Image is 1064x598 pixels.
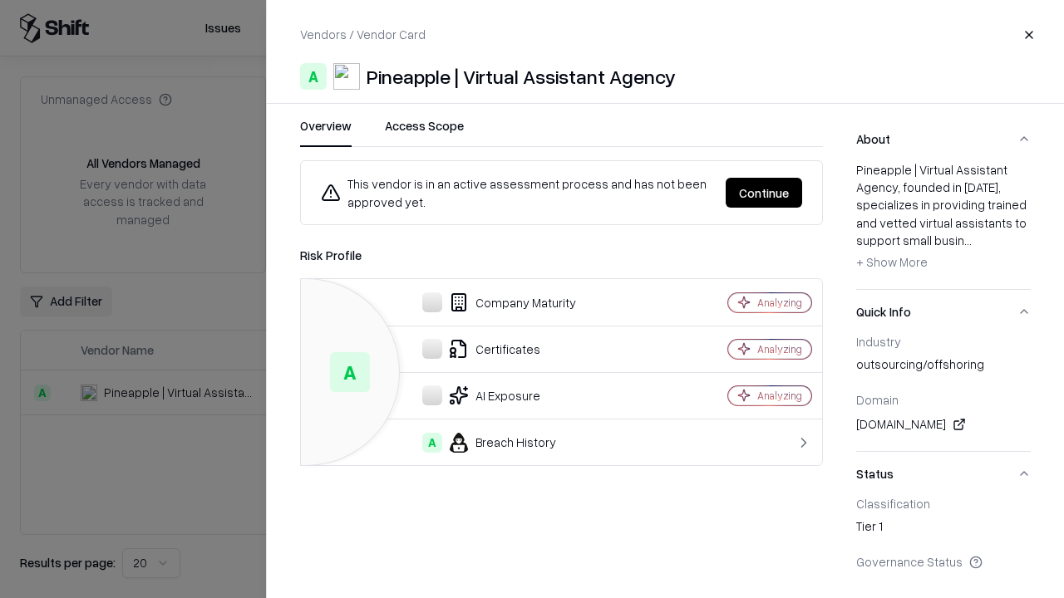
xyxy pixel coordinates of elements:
div: Analyzing [757,342,802,356]
div: A [422,433,442,453]
div: Analyzing [757,389,802,403]
div: Governance Status [856,554,1031,569]
span: + Show More [856,254,928,269]
div: Classification [856,496,1031,511]
div: A [330,352,370,392]
div: Quick Info [856,334,1031,451]
div: Risk Profile [300,245,823,265]
div: Breach History [314,433,670,453]
div: Pineapple | Virtual Assistant Agency [367,63,676,90]
div: AI Exposure [314,385,670,405]
button: Continue [726,178,802,208]
p: Vendors / Vendor Card [300,26,426,43]
button: Overview [300,117,352,147]
button: Quick Info [856,290,1031,334]
div: A [300,63,327,90]
div: This vendor is in an active assessment process and has not been approved yet. [321,174,712,211]
div: About [856,161,1031,289]
div: Company Maturity [314,292,670,312]
button: + Show More [856,249,928,276]
div: Tier 1 [856,517,1031,541]
div: Domain [856,392,1031,407]
div: outsourcing/offshoring [856,355,1031,379]
div: Certificates [314,339,670,359]
button: Status [856,452,1031,496]
div: Analyzing [757,296,802,310]
div: Industry [856,334,1031,349]
div: [DOMAIN_NAME] [856,414,1031,434]
img: Pineapple | Virtual Assistant Agency [333,63,360,90]
span: ... [964,233,972,248]
div: Pineapple | Virtual Assistant Agency, founded in [DATE], specializes in providing trained and vet... [856,161,1031,276]
button: About [856,117,1031,161]
button: Access Scope [385,117,464,147]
